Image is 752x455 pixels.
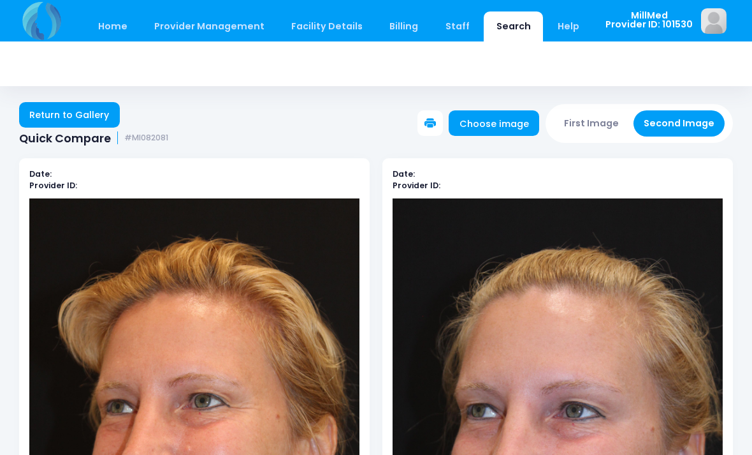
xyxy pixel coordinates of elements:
[701,8,727,34] img: image
[484,11,543,41] a: Search
[546,11,592,41] a: Help
[393,180,440,191] b: Provider ID:
[124,133,168,143] small: #MI082081
[29,168,52,179] b: Date:
[554,110,630,137] button: First Image
[279,11,375,41] a: Facility Details
[377,11,431,41] a: Billing
[393,168,415,179] b: Date:
[29,180,77,191] b: Provider ID:
[19,102,120,128] a: Return to Gallery
[141,11,277,41] a: Provider Management
[449,110,539,136] a: Choose image
[633,110,725,137] button: Second Image
[605,11,693,29] span: MillMed Provider ID: 101530
[85,11,140,41] a: Home
[433,11,482,41] a: Staff
[19,131,111,145] span: Quick Compare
